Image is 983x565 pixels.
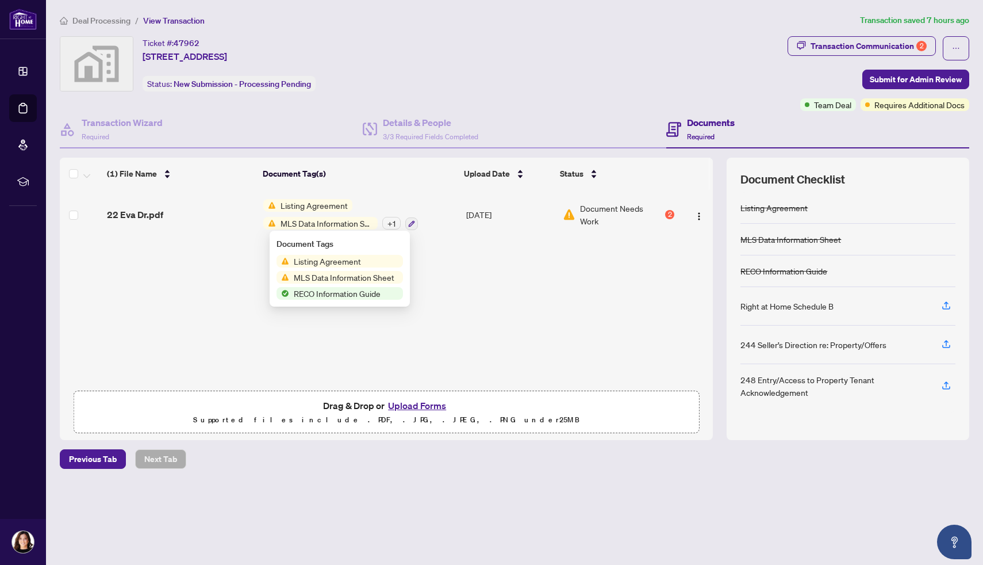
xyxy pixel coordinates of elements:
[665,210,674,219] div: 2
[107,208,163,222] span: 22 Eva Dr.pdf
[811,37,927,55] div: Transaction Communication
[9,9,37,30] img: logo
[860,14,969,27] article: Transaction saved 7 hours ago
[277,238,403,250] div: Document Tags
[263,217,276,230] img: Status Icon
[740,201,808,214] div: Listing Agreement
[382,217,401,230] div: + 1
[289,287,385,300] span: RECO Information Guide
[740,300,834,312] div: Right at Home Schedule B
[916,41,927,51] div: 2
[174,38,199,48] span: 47962
[462,190,558,239] td: [DATE]
[694,212,704,221] img: Logo
[276,217,378,230] span: MLS Data Information Sheet
[277,271,289,284] img: Status Icon
[814,98,851,111] span: Team Deal
[459,158,555,190] th: Upload Date
[276,199,352,212] span: Listing Agreement
[263,199,276,212] img: Status Icon
[740,338,886,351] div: 244 Seller’s Direction re: Property/Offers
[60,17,68,25] span: home
[277,255,289,268] img: Status Icon
[740,373,928,399] div: 248 Entry/Access to Property Tenant Acknowledgement
[135,449,186,469] button: Next Tab
[69,450,117,468] span: Previous Tab
[464,167,510,180] span: Upload Date
[937,525,972,559] button: Open asap
[277,287,289,300] img: Status Icon
[874,98,965,111] span: Requires Additional Docs
[143,49,227,63] span: [STREET_ADDRESS]
[143,76,316,91] div: Status:
[72,16,130,26] span: Deal Processing
[102,158,258,190] th: (1) File Name
[580,202,663,227] span: Document Needs Work
[563,208,575,221] img: Document Status
[385,398,450,413] button: Upload Forms
[862,70,969,89] button: Submit for Admin Review
[740,233,841,246] div: MLS Data Information Sheet
[560,167,583,180] span: Status
[82,132,109,141] span: Required
[740,265,827,277] div: RECO Information Guide
[135,14,139,27] li: /
[258,158,459,190] th: Document Tag(s)
[687,116,735,129] h4: Documents
[289,255,366,268] span: Listing Agreement
[60,449,126,469] button: Previous Tab
[740,171,845,188] span: Document Checklist
[174,79,311,89] span: New Submission - Processing Pending
[74,391,698,434] span: Drag & Drop orUpload FormsSupported files include .PDF, .JPG, .JPEG, .PNG under25MB
[383,132,478,141] span: 3/3 Required Fields Completed
[81,413,692,427] p: Supported files include .PDF, .JPG, .JPEG, .PNG under 25 MB
[952,44,960,52] span: ellipsis
[289,271,399,284] span: MLS Data Information Sheet
[12,531,34,553] img: Profile Icon
[143,36,199,49] div: Ticket #:
[143,16,205,26] span: View Transaction
[60,37,133,91] img: svg%3e
[687,132,715,141] span: Required
[788,36,936,56] button: Transaction Communication2
[555,158,675,190] th: Status
[82,116,163,129] h4: Transaction Wizard
[323,398,450,413] span: Drag & Drop or
[383,116,478,129] h4: Details & People
[107,167,157,180] span: (1) File Name
[870,70,962,89] span: Submit for Admin Review
[263,199,418,230] button: Status IconListing AgreementStatus IconMLS Data Information Sheet+1
[690,205,708,224] button: Logo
